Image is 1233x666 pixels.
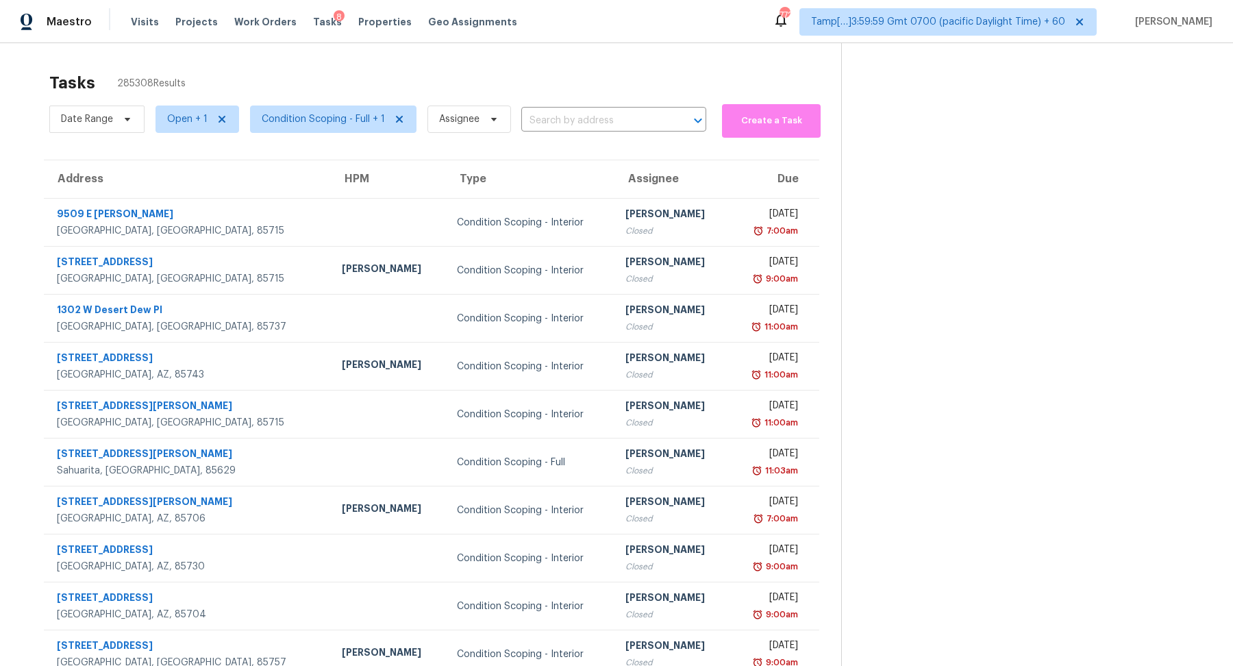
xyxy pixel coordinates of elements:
[457,456,603,469] div: Condition Scoping - Full
[762,416,798,430] div: 11:00am
[61,112,113,126] span: Date Range
[625,639,719,656] div: [PERSON_NAME]
[131,15,159,29] span: Visits
[740,591,798,608] div: [DATE]
[57,320,320,334] div: [GEOGRAPHIC_DATA], [GEOGRAPHIC_DATA], 85737
[57,447,320,464] div: [STREET_ADDRESS][PERSON_NAME]
[625,320,719,334] div: Closed
[752,560,763,573] img: Overdue Alarm Icon
[625,543,719,560] div: [PERSON_NAME]
[428,15,517,29] span: Geo Assignments
[740,351,798,368] div: [DATE]
[49,76,95,90] h2: Tasks
[342,502,435,519] div: [PERSON_NAME]
[47,15,92,29] span: Maestro
[762,464,798,478] div: 11:03am
[729,113,814,129] span: Create a Task
[730,160,819,199] th: Due
[625,272,719,286] div: Closed
[751,416,762,430] img: Overdue Alarm Icon
[625,207,719,224] div: [PERSON_NAME]
[625,464,719,478] div: Closed
[457,264,603,277] div: Condition Scoping - Interior
[740,639,798,656] div: [DATE]
[752,272,763,286] img: Overdue Alarm Icon
[57,351,320,368] div: [STREET_ADDRESS]
[313,17,342,27] span: Tasks
[751,320,762,334] img: Overdue Alarm Icon
[740,447,798,464] div: [DATE]
[688,111,708,130] button: Open
[57,255,320,272] div: [STREET_ADDRESS]
[762,320,798,334] div: 11:00am
[57,303,320,320] div: 1302 W Desert Dew Pl
[753,512,764,526] img: Overdue Alarm Icon
[751,464,762,478] img: Overdue Alarm Icon
[57,591,320,608] div: [STREET_ADDRESS]
[763,560,798,573] div: 9:00am
[740,543,798,560] div: [DATE]
[763,272,798,286] div: 9:00am
[457,312,603,325] div: Condition Scoping - Interior
[334,10,345,24] div: 8
[342,262,435,279] div: [PERSON_NAME]
[57,368,320,382] div: [GEOGRAPHIC_DATA], AZ, 85743
[446,160,614,199] th: Type
[457,408,603,421] div: Condition Scoping - Interior
[57,399,320,416] div: [STREET_ADDRESS][PERSON_NAME]
[57,224,320,238] div: [GEOGRAPHIC_DATA], [GEOGRAPHIC_DATA], 85715
[625,495,719,512] div: [PERSON_NAME]
[117,77,186,90] span: 285308 Results
[57,464,320,478] div: Sahuarita, [GEOGRAPHIC_DATA], 85629
[57,495,320,512] div: [STREET_ADDRESS][PERSON_NAME]
[57,639,320,656] div: [STREET_ADDRESS]
[625,368,719,382] div: Closed
[625,399,719,416] div: [PERSON_NAME]
[439,112,480,126] span: Assignee
[342,645,435,663] div: [PERSON_NAME]
[57,512,320,526] div: [GEOGRAPHIC_DATA], AZ, 85706
[57,543,320,560] div: [STREET_ADDRESS]
[234,15,297,29] span: Work Orders
[457,647,603,661] div: Condition Scoping - Interior
[740,495,798,512] div: [DATE]
[811,15,1065,29] span: Tamp[…]3:59:59 Gmt 0700 (pacific Daylight Time) + 60
[762,368,798,382] div: 11:00am
[262,112,385,126] span: Condition Scoping - Full + 1
[625,512,719,526] div: Closed
[751,368,762,382] img: Overdue Alarm Icon
[740,399,798,416] div: [DATE]
[358,15,412,29] span: Properties
[625,447,719,464] div: [PERSON_NAME]
[625,303,719,320] div: [PERSON_NAME]
[57,560,320,573] div: [GEOGRAPHIC_DATA], AZ, 85730
[44,160,331,199] th: Address
[614,160,730,199] th: Assignee
[625,351,719,368] div: [PERSON_NAME]
[457,360,603,373] div: Condition Scoping - Interior
[764,224,798,238] div: 7:00am
[57,416,320,430] div: [GEOGRAPHIC_DATA], [GEOGRAPHIC_DATA], 85715
[331,160,446,199] th: HPM
[625,255,719,272] div: [PERSON_NAME]
[740,255,798,272] div: [DATE]
[57,272,320,286] div: [GEOGRAPHIC_DATA], [GEOGRAPHIC_DATA], 85715
[342,358,435,375] div: [PERSON_NAME]
[57,207,320,224] div: 9509 E [PERSON_NAME]
[753,224,764,238] img: Overdue Alarm Icon
[625,224,719,238] div: Closed
[167,112,208,126] span: Open + 1
[625,591,719,608] div: [PERSON_NAME]
[457,504,603,517] div: Condition Scoping - Interior
[457,552,603,565] div: Condition Scoping - Interior
[763,608,798,621] div: 9:00am
[625,608,719,621] div: Closed
[764,512,798,526] div: 7:00am
[457,600,603,613] div: Condition Scoping - Interior
[457,216,603,230] div: Condition Scoping - Interior
[521,110,668,132] input: Search by address
[740,303,798,320] div: [DATE]
[57,608,320,621] div: [GEOGRAPHIC_DATA], AZ, 85704
[175,15,218,29] span: Projects
[1130,15,1212,29] span: [PERSON_NAME]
